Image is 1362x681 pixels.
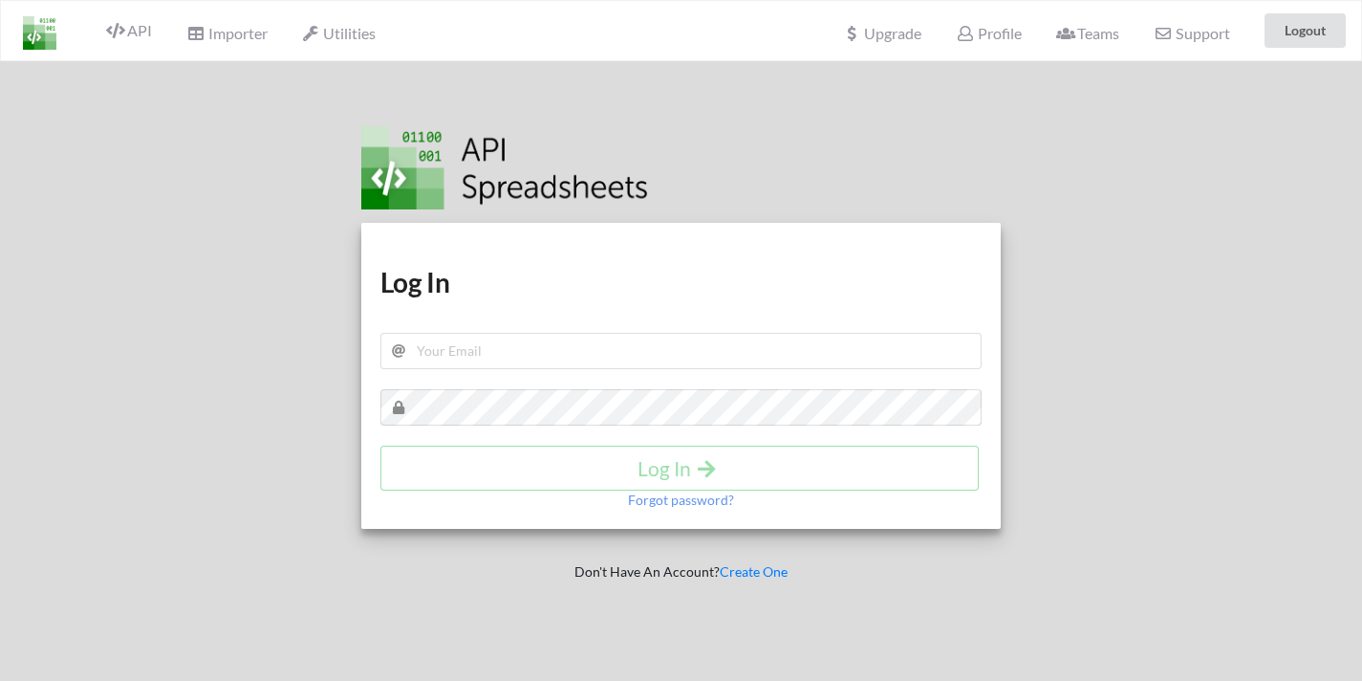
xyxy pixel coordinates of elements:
[1265,13,1346,48] button: Logout
[720,563,788,580] a: Create One
[628,491,734,510] p: Forgot password?
[106,21,152,39] span: API
[380,333,983,369] input: Your Email
[186,24,267,42] span: Importer
[1154,26,1229,41] span: Support
[1056,24,1119,42] span: Teams
[380,265,983,299] h1: Log In
[361,126,648,209] img: Logo.png
[843,26,921,41] span: Upgrade
[302,24,376,42] span: Utilities
[23,16,56,50] img: LogoIcon.png
[348,562,1015,582] p: Don't Have An Account?
[956,24,1021,42] span: Profile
